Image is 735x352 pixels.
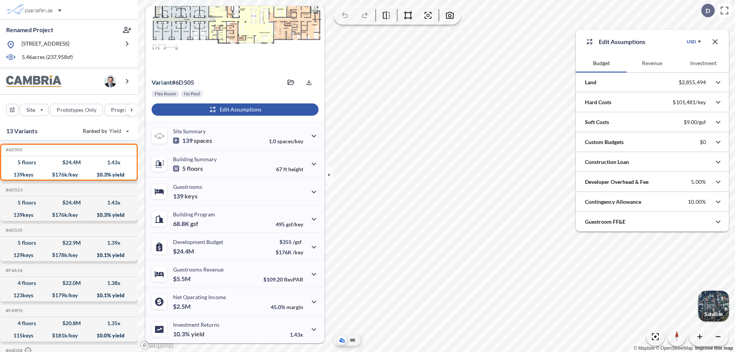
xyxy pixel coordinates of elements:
p: 495 [276,221,303,228]
p: Program [111,106,132,114]
p: Development Budget [173,239,223,245]
span: margin [286,304,303,310]
p: No Pool [184,91,200,97]
h5: Click to copy the code [4,268,23,273]
span: keys [185,192,198,200]
p: 139 [173,192,198,200]
p: Hard Costs [585,98,611,106]
button: Prototypes Only [50,104,103,116]
p: Custom Budgets [585,138,624,146]
p: Site Summary [173,128,206,134]
a: Mapbox homepage [140,341,174,350]
span: spaces [194,137,212,144]
button: Site Plan [348,336,357,345]
p: 139 [173,137,212,144]
p: [STREET_ADDRESS] [21,40,69,49]
button: Aerial View [337,336,346,345]
p: $176K [276,249,303,255]
button: Site [20,104,49,116]
p: 5 [173,165,203,172]
p: Edit Assumptions [599,37,645,46]
div: USD [687,39,696,45]
button: Revenue [627,54,678,72]
p: Prototypes Only [57,106,96,114]
span: spaces/key [277,138,303,144]
span: Yield [109,127,122,135]
p: $0 [700,139,706,146]
img: Switcher Image [698,291,729,321]
button: Investment [678,54,729,72]
p: $5.5M [173,275,192,283]
span: yield [191,330,204,338]
span: height [288,166,303,172]
button: Edit Assumptions [152,103,318,116]
p: 1.43x [290,331,303,338]
p: Satellite [704,311,723,317]
p: Soft Costs [585,118,609,126]
p: Guestroom FF&E [585,218,626,226]
img: BrandImage [6,75,61,87]
p: Building Summary [173,156,217,162]
p: Renamed Project [6,26,53,34]
p: $355 [276,239,303,245]
p: $2.5M [173,303,192,310]
button: Budget [576,54,627,72]
p: 10.3% [173,330,204,338]
span: gsf [190,220,198,228]
span: Variant [152,79,172,86]
p: $2,855,494 [679,79,706,86]
img: user logo [104,75,116,87]
p: 67 [276,166,303,172]
p: 45.0% [271,304,303,310]
a: Mapbox [634,345,655,351]
p: Net Operating Income [173,294,226,300]
p: $24.4M [173,247,195,255]
button: Switcher ImageSatellite [698,291,729,321]
p: Building Program [173,211,215,218]
h5: Click to copy the code [4,187,23,193]
p: 5.00% [691,178,706,185]
p: 10.00% [688,198,706,205]
p: Developer Overhead & Fee [585,178,648,186]
p: Site [26,106,35,114]
p: Investment Returns [173,321,219,328]
p: 5.46 acres ( 237,958 sf) [22,53,73,62]
p: $9.00/gsf [684,119,706,126]
span: floors [187,165,203,172]
p: Guestrooms [173,183,202,190]
span: RevPAR [284,276,303,283]
p: $109.20 [263,276,303,283]
p: Guestrooms Revenue [173,266,224,273]
p: Land [585,79,596,86]
p: 1.0 [269,138,303,144]
span: ft [283,166,287,172]
span: /gsf [293,239,302,245]
p: # 6d505 [152,79,194,86]
p: $101,481/key [673,99,706,106]
span: /key [293,249,303,255]
span: gsf/key [286,221,303,228]
a: OpenStreetMap [656,345,693,351]
button: Ranked by Yield [77,125,134,137]
p: Construction Loan [585,158,629,166]
h5: Click to copy the code [4,147,23,152]
h5: Click to copy the code [4,228,23,233]
h5: Click to copy the code [4,308,23,313]
button: Program [105,104,146,116]
p: Contingency Allowance [585,198,641,206]
p: Flex Room [155,91,176,97]
a: Improve this map [695,345,733,351]
p: 68.8K [173,220,198,228]
p: D [706,7,710,14]
p: 13 Variants [6,126,38,136]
